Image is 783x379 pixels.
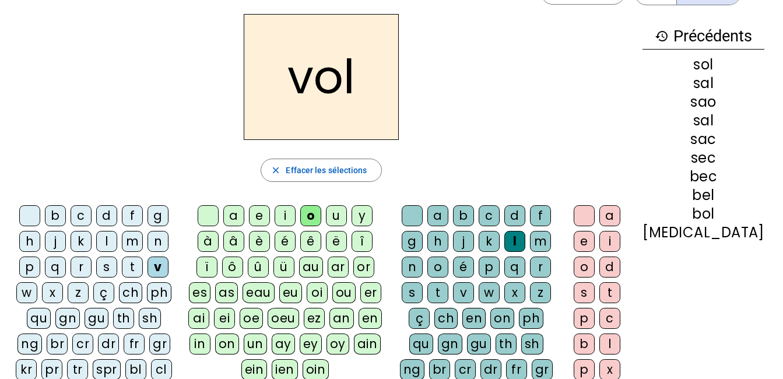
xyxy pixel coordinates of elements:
div: ey [300,334,322,355]
div: j [45,231,66,252]
div: ay [272,334,295,355]
div: b [574,334,595,355]
div: cr [72,334,93,355]
div: ç [409,308,430,329]
div: î [352,231,373,252]
div: c [599,308,620,329]
div: à [198,231,219,252]
div: g [148,205,168,226]
div: e [574,231,595,252]
div: q [45,257,66,278]
div: es [189,282,210,303]
div: c [479,205,500,226]
div: ç [93,282,114,303]
div: un [244,334,267,355]
div: v [148,257,168,278]
div: a [427,205,448,226]
div: l [504,231,525,252]
div: s [96,257,117,278]
div: i [599,231,620,252]
div: sal [642,76,764,90]
div: gu [467,334,491,355]
div: ai [188,308,209,329]
div: sh [139,308,161,329]
div: d [599,257,620,278]
h2: vol [244,14,399,140]
div: th [496,334,517,355]
div: sal [642,114,764,128]
div: p [479,257,500,278]
div: â [223,231,244,252]
div: ez [304,308,325,329]
div: y [352,205,373,226]
div: oe [240,308,263,329]
div: o [574,257,595,278]
div: gu [85,308,108,329]
div: k [71,231,92,252]
div: sao [642,95,764,109]
div: n [148,231,168,252]
div: gn [55,308,80,329]
div: w [16,282,37,303]
div: on [490,308,514,329]
div: z [68,282,89,303]
div: f [122,205,143,226]
div: oi [307,282,328,303]
div: n [402,257,423,278]
div: oeu [268,308,299,329]
button: Effacer les sélections [261,159,381,182]
div: w [479,282,500,303]
div: i [275,205,296,226]
div: k [479,231,500,252]
div: ei [214,308,235,329]
div: th [113,308,134,329]
div: qu [27,308,51,329]
div: h [19,231,40,252]
div: è [249,231,270,252]
div: eu [279,282,302,303]
div: z [530,282,551,303]
div: é [453,257,474,278]
div: bol [642,207,764,221]
div: x [42,282,63,303]
div: ph [519,308,543,329]
div: as [215,282,238,303]
div: u [326,205,347,226]
div: er [360,282,381,303]
div: p [19,257,40,278]
div: t [599,282,620,303]
div: e [249,205,270,226]
div: ü [273,257,294,278]
div: ê [300,231,321,252]
div: au [299,257,323,278]
div: ain [354,334,381,355]
div: an [329,308,354,329]
div: s [402,282,423,303]
div: oy [326,334,349,355]
div: ou [332,282,356,303]
div: bel [642,188,764,202]
div: c [71,205,92,226]
div: sol [642,58,764,72]
div: t [427,282,448,303]
h3: Précédents [642,23,764,50]
div: eau [243,282,275,303]
div: dr [98,334,119,355]
div: ë [326,231,347,252]
div: o [300,205,321,226]
div: o [427,257,448,278]
div: f [530,205,551,226]
div: a [599,205,620,226]
div: r [71,257,92,278]
div: é [275,231,296,252]
div: br [47,334,68,355]
div: x [504,282,525,303]
div: sac [642,132,764,146]
div: h [427,231,448,252]
div: or [353,257,374,278]
mat-icon: history [655,29,669,43]
div: v [453,282,474,303]
div: ï [196,257,217,278]
div: ph [147,282,171,303]
div: r [530,257,551,278]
